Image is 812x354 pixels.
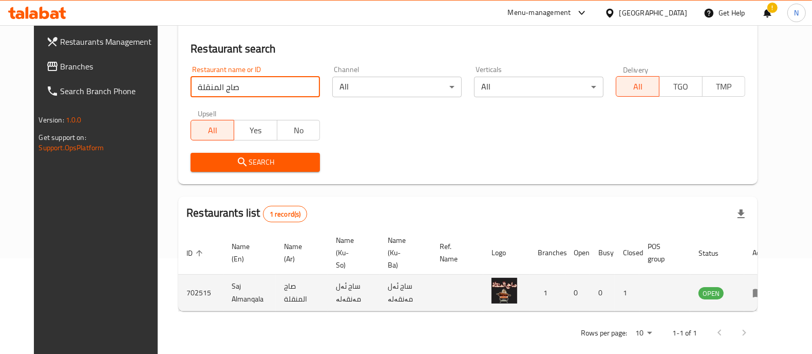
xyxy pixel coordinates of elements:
p: Rows per page: [581,327,627,340]
table: enhanced table [178,231,780,311]
td: ساج ئەل مەنقەلە [328,275,380,311]
td: 1 [615,275,639,311]
button: Search [191,153,320,172]
div: Menu-management [508,7,571,19]
span: All [195,123,230,138]
th: Logo [483,231,530,275]
label: Delivery [623,66,649,73]
td: صاج المنقلة [276,275,328,311]
span: TMP [707,79,742,94]
button: All [191,120,234,140]
div: Menu [752,287,771,299]
span: TGO [664,79,698,94]
span: Search Branch Phone [61,85,161,97]
span: 1 record(s) [263,209,307,219]
td: 0 [565,275,590,311]
div: All [474,77,603,97]
span: Get support on: [39,131,86,144]
th: Busy [590,231,615,275]
th: Branches [530,231,565,275]
span: 1.0.0 [66,113,82,127]
span: Name (Ku-Ba) [388,234,419,271]
span: No [281,123,316,138]
a: Branches [38,54,169,79]
span: POS group [648,240,678,265]
span: Ref. Name [440,240,471,265]
span: Name (En) [232,240,263,265]
span: All [620,79,655,94]
a: Support.OpsPlatform [39,141,104,154]
div: All [332,77,462,97]
div: [GEOGRAPHIC_DATA] [619,7,687,19]
label: Upsell [198,110,217,117]
span: Search [199,156,312,169]
th: Open [565,231,590,275]
button: All [616,76,659,97]
td: 0 [590,275,615,311]
a: Search Branch Phone [38,79,169,103]
td: 702515 [178,275,223,311]
span: Version: [39,113,64,127]
th: Closed [615,231,639,275]
button: No [277,120,320,140]
th: Action [744,231,780,275]
a: Restaurants Management [38,29,169,54]
td: Saj Almanqala [223,275,276,311]
span: Name (Ar) [284,240,315,265]
p: 1-1 of 1 [672,327,697,340]
span: OPEN [698,288,724,299]
img: Saj Almanqala [492,278,517,304]
button: Yes [234,120,277,140]
span: N [794,7,799,19]
button: TGO [659,76,703,97]
h2: Restaurant search [191,41,745,57]
div: Total records count [263,206,308,222]
td: 1 [530,275,565,311]
h2: Restaurants list [186,205,307,222]
span: Yes [238,123,273,138]
span: Name (Ku-So) [336,234,367,271]
span: Restaurants Management [61,36,161,48]
span: ID [186,247,206,259]
div: Rows per page: [631,326,656,341]
td: ساج ئەل مەنقەلە [380,275,431,311]
span: Branches [61,60,161,73]
input: Search for restaurant name or ID.. [191,77,320,97]
div: Export file [729,202,753,226]
button: TMP [702,76,746,97]
span: Status [698,247,732,259]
